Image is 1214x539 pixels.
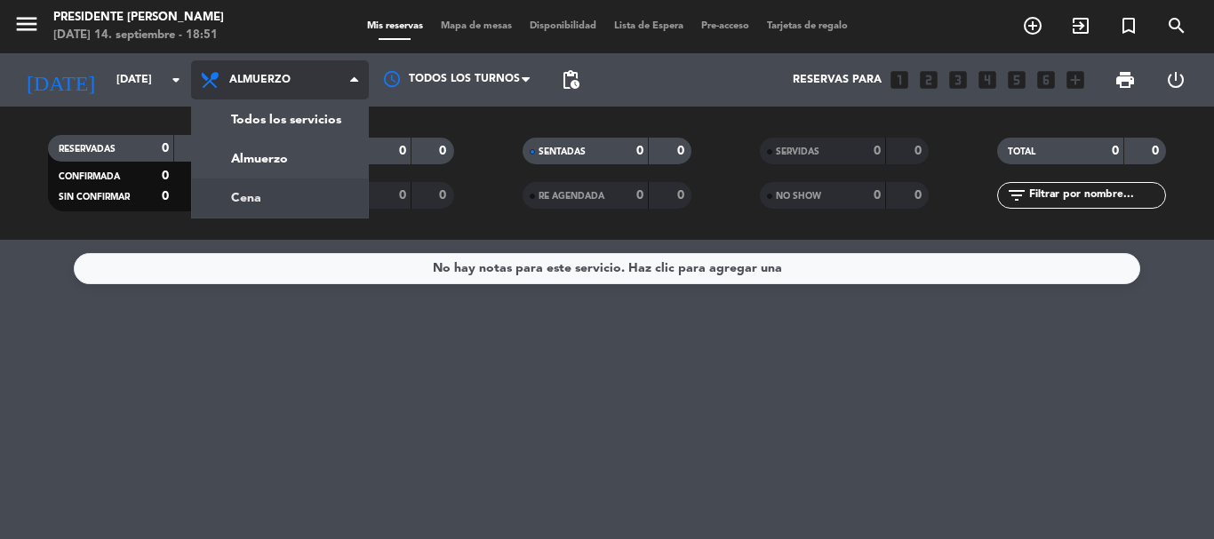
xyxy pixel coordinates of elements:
[162,142,169,155] strong: 0
[162,170,169,182] strong: 0
[1034,68,1058,91] i: looks_6
[59,193,130,202] span: SIN CONFIRMAR
[192,139,368,178] a: Almuerzo
[521,21,605,31] span: Disponibilidad
[677,145,688,157] strong: 0
[1112,145,1119,157] strong: 0
[636,145,643,157] strong: 0
[946,68,970,91] i: looks_3
[793,74,882,86] span: Reservas para
[677,189,688,202] strong: 0
[1150,53,1201,107] div: LOG OUT
[1006,185,1027,206] i: filter_list
[758,21,857,31] span: Tarjetas de regalo
[13,60,108,99] i: [DATE]
[874,145,881,157] strong: 0
[433,258,782,279] div: No hay notas para este servicio. Haz clic para agregar una
[53,27,224,44] div: [DATE] 14. septiembre - 18:51
[229,74,291,86] span: Almuerzo
[539,192,604,201] span: RE AGENDADA
[1027,186,1165,205] input: Filtrar por nombre...
[165,69,187,91] i: arrow_drop_down
[692,21,758,31] span: Pre-acceso
[1166,15,1187,36] i: search
[914,145,925,157] strong: 0
[976,68,999,91] i: looks_4
[13,11,40,44] button: menu
[59,172,120,181] span: CONFIRMADA
[1005,68,1028,91] i: looks_5
[358,21,432,31] span: Mis reservas
[539,147,586,156] span: SENTADAS
[439,189,450,202] strong: 0
[399,189,406,202] strong: 0
[776,147,819,156] span: SERVIDAS
[1152,145,1162,157] strong: 0
[560,69,581,91] span: pending_actions
[53,9,224,27] div: Presidente [PERSON_NAME]
[1022,15,1043,36] i: add_circle_outline
[192,178,368,218] a: Cena
[192,100,368,139] a: Todos los servicios
[888,68,911,91] i: looks_one
[914,189,925,202] strong: 0
[59,145,116,154] span: RESERVADAS
[1070,15,1091,36] i: exit_to_app
[1114,69,1136,91] span: print
[1008,147,1035,156] span: TOTAL
[874,189,881,202] strong: 0
[162,190,169,202] strong: 0
[399,145,406,157] strong: 0
[636,189,643,202] strong: 0
[439,145,450,157] strong: 0
[1118,15,1139,36] i: turned_in_not
[1165,69,1186,91] i: power_settings_new
[1064,68,1087,91] i: add_box
[917,68,940,91] i: looks_two
[432,21,521,31] span: Mapa de mesas
[605,21,692,31] span: Lista de Espera
[776,192,821,201] span: NO SHOW
[13,11,40,37] i: menu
